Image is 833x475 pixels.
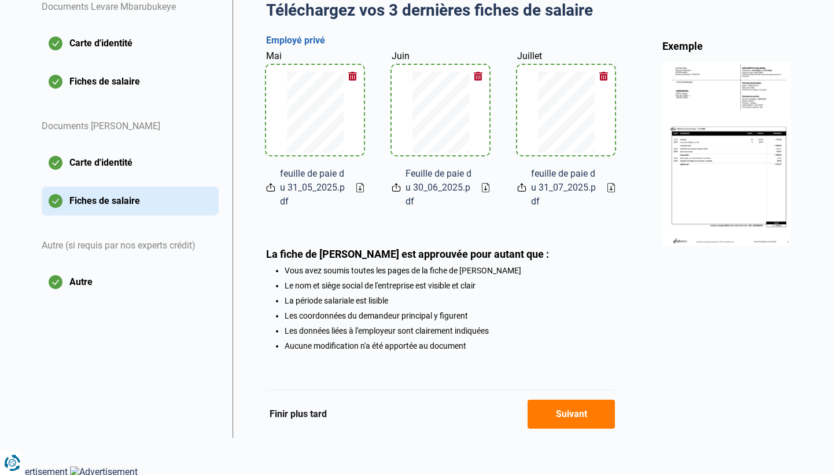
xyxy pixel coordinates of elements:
button: Finir plus tard [266,407,330,422]
a: Download [356,183,364,192]
button: Autre [42,268,219,297]
li: Les données liées à l'employeur sont clairement indiquées [285,326,615,335]
label: Mai [266,49,282,63]
button: Suivant [528,400,615,429]
a: Download [607,183,615,192]
span: feuille de paie du 31_07_2025.pdf [531,167,598,209]
li: La période salariale est lisible [285,296,615,305]
div: Autre (si requis par nos experts crédit) [42,225,219,268]
button: Carte d'identité [42,29,219,58]
div: Exemple [662,39,792,53]
div: La fiche de [PERSON_NAME] est approuvée pour autant que : [266,248,615,260]
button: Fiches de salaire [42,187,219,215]
div: Documents [PERSON_NAME] [42,105,219,148]
li: Aucune modification n'a été apportée au document [285,341,615,350]
li: Le nom et siège social de l'entreprise est visible et clair [285,281,615,290]
img: income [662,62,792,245]
button: Carte d'identité [42,148,219,177]
label: Juin [392,49,410,63]
h3: Employé privé [266,35,615,47]
li: Les coordonnées du demandeur principal y figurent [285,311,615,320]
span: Feuille de paie du 30_06_2025.pdf [406,167,473,209]
li: Vous avez soumis toutes les pages de la fiche de [PERSON_NAME] [285,266,615,275]
span: feuille de paie du 31_05_2025.pdf [280,167,347,209]
button: Fiches de salaire [42,67,219,96]
label: Juillet [517,49,542,63]
a: Download [482,183,489,192]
